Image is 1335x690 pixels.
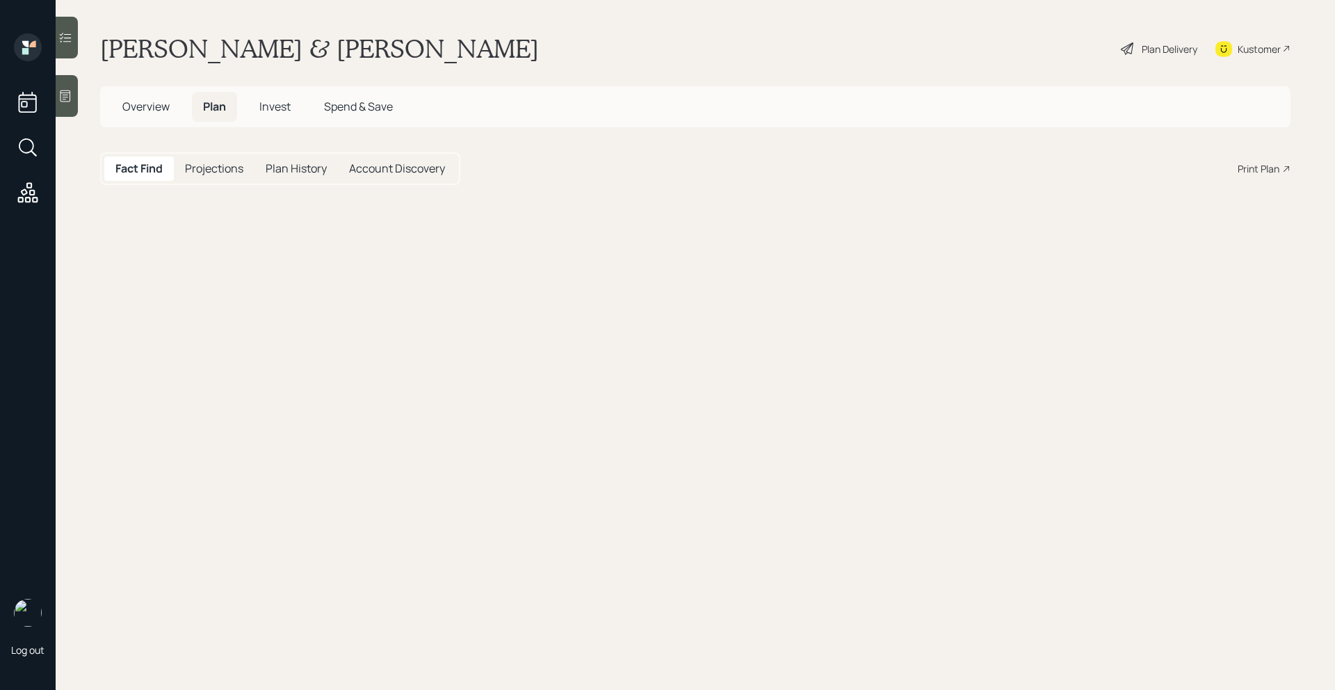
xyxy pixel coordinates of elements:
img: michael-russo-headshot.png [14,599,42,627]
div: Log out [11,643,44,657]
h5: Account Discovery [349,162,445,175]
h5: Fact Find [115,162,163,175]
span: Plan [203,99,226,114]
div: Print Plan [1238,161,1279,176]
h5: Projections [185,162,243,175]
div: Plan Delivery [1142,42,1197,56]
span: Invest [259,99,291,114]
h5: Plan History [266,162,327,175]
span: Overview [122,99,170,114]
span: Spend & Save [324,99,393,114]
h1: [PERSON_NAME] & [PERSON_NAME] [100,33,539,64]
div: Kustomer [1238,42,1281,56]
